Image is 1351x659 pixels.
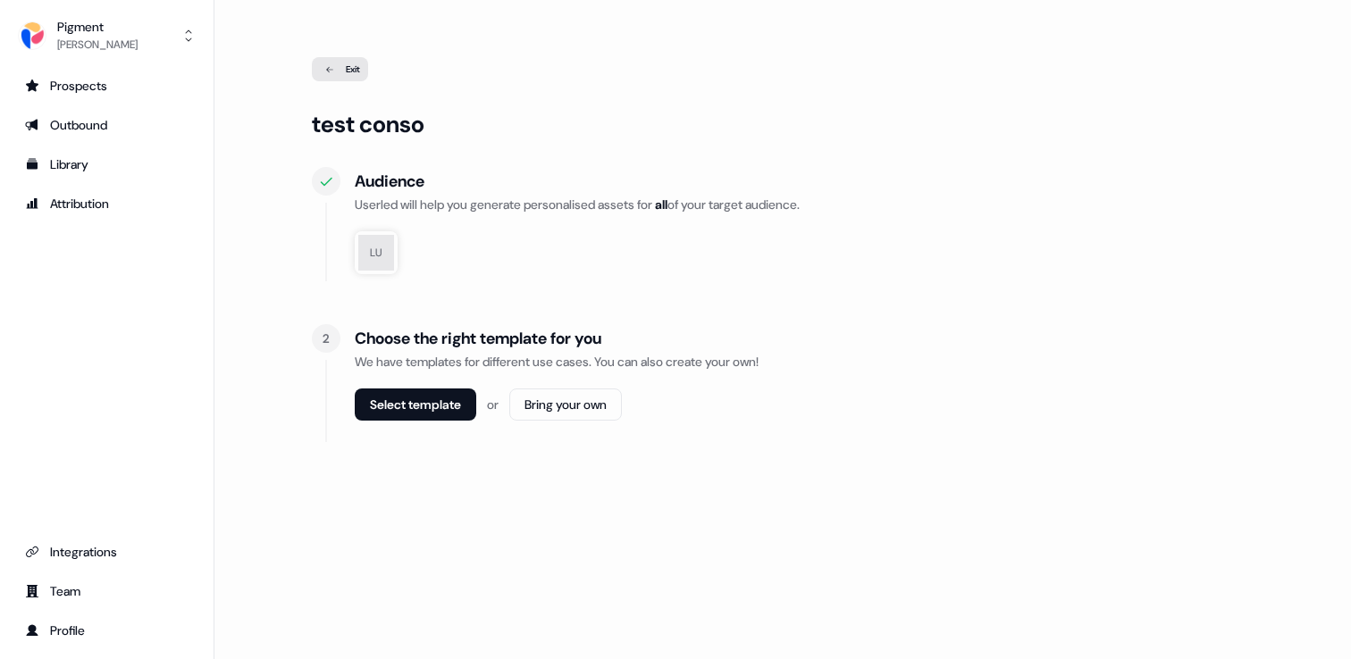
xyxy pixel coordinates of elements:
[14,616,199,645] a: Go to profile
[323,329,330,347] div: 2
[25,543,189,561] div: Integrations
[312,110,1254,138] div: test conso
[57,36,138,54] div: [PERSON_NAME]
[355,171,1254,192] div: Audience
[655,196,667,213] b: all
[25,155,189,173] div: Library
[509,388,622,421] button: Bring your own
[25,116,189,134] div: Outbound
[25,582,189,600] div: Team
[355,328,1254,349] div: Choose the right template for you
[14,577,199,605] a: Go to team
[370,244,382,262] div: LU
[14,14,199,57] button: Pigment[PERSON_NAME]
[355,353,1254,371] div: We have templates for different use cases. You can also create your own!
[25,77,189,95] div: Prospects
[14,189,199,218] a: Go to attribution
[14,71,199,100] a: Go to prospects
[57,18,138,36] div: Pigment
[355,388,476,421] button: Select template
[355,196,1254,213] div: Userled will help you generate personalised assets for of your target audience.
[14,150,199,179] a: Go to templates
[25,195,189,213] div: Attribution
[312,57,368,81] div: Exit
[25,621,189,639] div: Profile
[14,538,199,566] a: Go to integrations
[487,396,499,413] div: or
[14,111,199,139] a: Go to outbound experience
[312,57,1254,81] a: Exit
